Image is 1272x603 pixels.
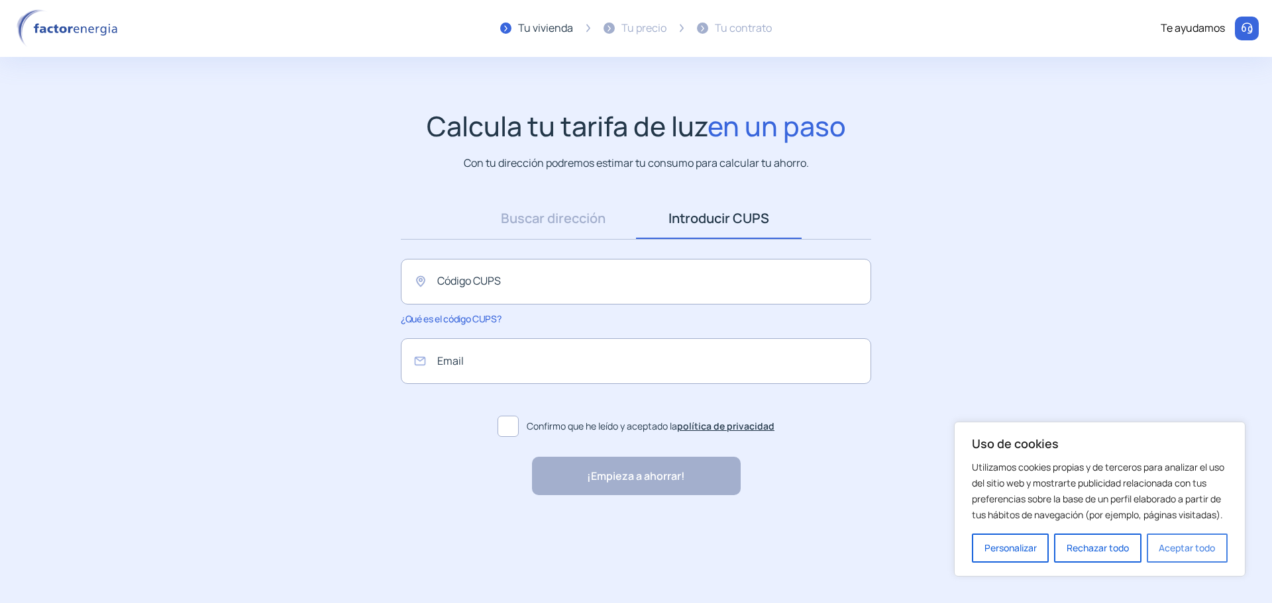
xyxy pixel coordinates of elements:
div: Te ayudamos [1161,20,1225,37]
a: Buscar dirección [470,198,636,239]
p: Utilizamos cookies propias y de terceros para analizar el uso del sitio web y mostrarte publicida... [972,459,1228,523]
div: Uso de cookies [954,422,1245,577]
span: Confirmo que he leído y aceptado la [527,419,774,434]
span: ¿Qué es el código CUPS? [401,312,501,325]
div: Tu precio [621,20,666,37]
a: política de privacidad [677,420,774,432]
button: Rechazar todo [1054,533,1141,563]
div: Tu vivienda [518,20,573,37]
h1: Calcula tu tarifa de luz [427,110,846,142]
div: Tu contrato [715,20,772,37]
img: llamar [1240,22,1253,35]
p: Uso de cookies [972,436,1228,451]
p: Con tu dirección podremos estimar tu consumo para calcular tu ahorro. [464,155,809,171]
a: Introducir CUPS [636,198,802,239]
button: Personalizar [972,533,1049,563]
img: logo factor [13,9,126,48]
button: Aceptar todo [1147,533,1228,563]
span: en un paso [708,107,846,144]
